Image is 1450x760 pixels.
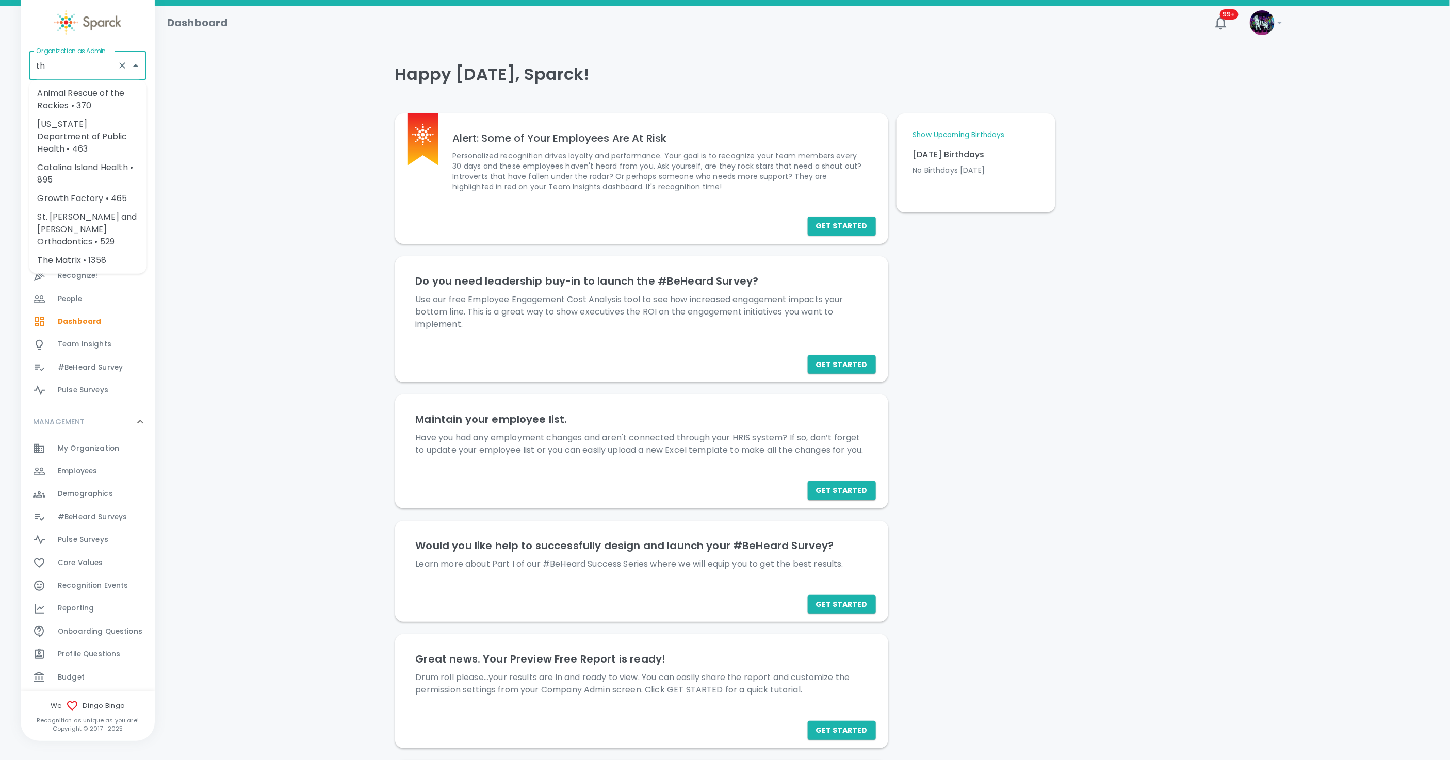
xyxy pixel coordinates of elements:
span: Dashboard [58,317,101,327]
a: Core Values [21,552,155,574]
span: Team Insights [58,339,111,350]
span: Pulse Surveys [58,385,108,395]
a: Demographics [21,483,155,505]
a: Sparck logo [21,10,155,35]
a: Reporting [21,597,155,620]
div: GENERAL [21,219,155,406]
li: Animal Rescue of the Rockies • 370 [29,84,146,115]
p: Learn more about Part I of our #BeHeard Success Series where we will equip you to get the best re... [416,558,868,570]
div: SPARCK [21,115,155,188]
li: Catalina Island Health • 895 [29,158,146,189]
button: 99+ [1209,10,1233,35]
img: Picture of Sparck [1250,10,1275,35]
button: Get Started [808,481,876,500]
p: Use our free Employee Engagement Cost Analysis tool to see how increased engagement impacts your ... [416,293,868,331]
li: The Matrix • 1358 [29,251,146,270]
label: Organization as Admin [36,46,106,55]
button: Close [128,58,143,73]
span: Employees [58,466,97,476]
a: Employees [21,460,155,483]
p: Recognition as unique as you are! [21,716,155,724]
h6: Would you like help to successfully design and launch your #BeHeard Survey? [416,537,868,554]
div: Pulse Surveys [21,379,155,402]
span: Pulse Surveys [58,535,108,545]
h6: Maintain your employee list. [416,411,868,427]
p: No Birthdays [DATE] [913,165,1039,175]
p: Have you had any employment changes and aren't connected through your HRIS system? If so, don’t f... [416,432,868,456]
div: GENERAL [21,188,155,219]
a: Profile [21,242,155,265]
p: Personalized recognition drives loyalty and performance. Your goal is to recognize your team memb... [453,151,868,192]
p: Drum roll please...your results are in and ready to view. You can easily share the report and cus... [416,671,868,696]
div: MANAGEMENT [21,406,155,437]
a: Recognize! [21,265,155,287]
button: Get Started [808,595,876,614]
a: Onboarding Questions [21,620,155,643]
div: MANAGEMENT [21,437,155,693]
p: MANAGEMENT [33,417,85,427]
h1: Dashboard [167,14,227,31]
span: Recognition Events [58,581,128,591]
button: Get Started [808,217,876,236]
span: #BeHeard Survey [58,362,123,373]
p: [DATE] Birthdays [913,148,1039,161]
a: Show Upcoming Birthdays [913,130,1005,140]
span: Core Values [58,558,103,568]
button: Get Started [808,355,876,374]
a: Organizations [21,115,155,138]
a: Dashboard [21,310,155,333]
span: Profile Questions [58,649,121,659]
img: Sparck logo [412,124,434,145]
p: Copyright © 2017 - 2025 [21,724,155,733]
a: #BeHeard Survey [21,356,155,379]
a: #BeHeard Surveys [21,506,155,528]
a: Profile Questions [21,643,155,666]
div: Feed [21,219,155,241]
a: My Organization [21,437,155,460]
a: Team Insights [21,333,155,356]
a: Recognition Events [21,574,155,597]
a: Virgin Experiences [21,161,155,184]
div: SPARCK [21,84,155,115]
span: 99+ [1220,9,1239,20]
li: St. [PERSON_NAME] and [PERSON_NAME] Orthodontics • 529 [29,208,146,251]
span: Onboarding Questions [58,626,142,637]
span: Budget [58,672,85,683]
span: Recognize! [58,271,98,281]
button: Get Started [808,721,876,740]
span: People [58,294,82,304]
span: We Dingo Bingo [21,700,155,712]
a: People [21,288,155,310]
li: [US_STATE] Department of Public Health • 463 [29,115,146,158]
a: Pulse Surveys [21,528,155,551]
li: Growth Factory • 465 [29,189,146,208]
a: Roles [21,138,155,161]
button: Clear [115,58,129,73]
h6: Alert: Some of Your Employees Are At Risk [453,130,868,146]
img: Sparck logo [54,10,121,35]
span: #BeHeard Surveys [58,512,127,522]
